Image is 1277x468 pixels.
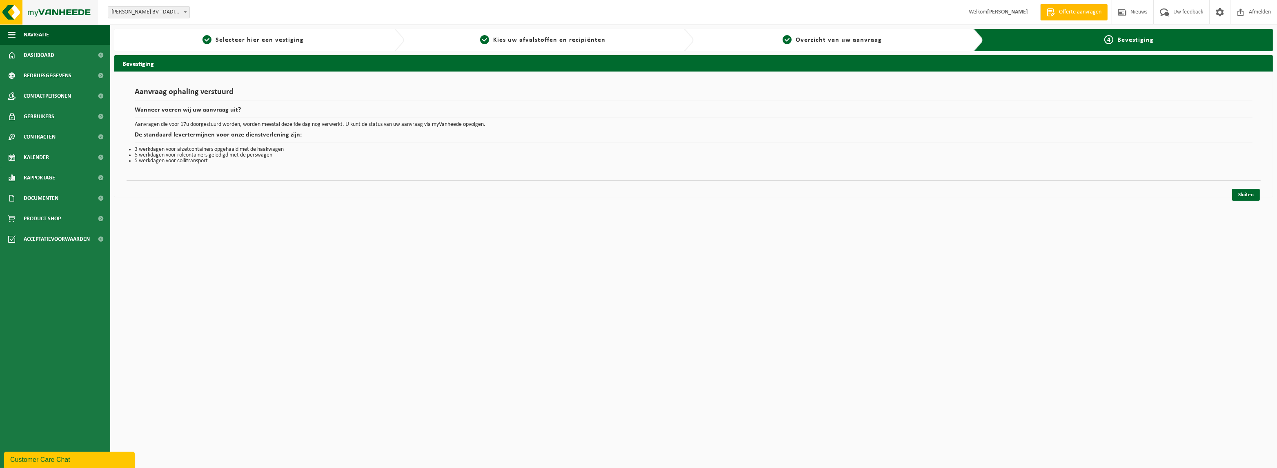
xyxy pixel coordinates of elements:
a: Sluiten [1232,189,1260,201]
span: Acceptatievoorwaarden [24,229,90,249]
span: 3 [783,35,792,44]
span: Selecteer hier een vestiging [216,37,304,43]
span: Offerte aanvragen [1057,8,1103,16]
span: Contactpersonen [24,86,71,106]
span: Bevestiging [1117,37,1154,43]
span: 1 [202,35,211,44]
span: Bedrijfsgegevens [24,65,71,86]
iframe: chat widget [4,450,136,468]
span: Contracten [24,127,56,147]
span: SAMYN WILLY BV - DADIZELE [108,7,189,18]
span: Overzicht van uw aanvraag [796,37,882,43]
span: Gebruikers [24,106,54,127]
a: 1Selecteer hier een vestiging [118,35,388,45]
a: 3Overzicht van uw aanvraag [698,35,967,45]
h2: Bevestiging [114,55,1273,71]
h1: Aanvraag ophaling verstuurd [135,88,1253,101]
span: Dashboard [24,45,54,65]
a: 2Kies uw afvalstoffen en recipiënten [408,35,678,45]
span: Kies uw afvalstoffen en recipiënten [493,37,605,43]
span: Documenten [24,188,58,208]
span: 2 [480,35,489,44]
span: Kalender [24,147,49,168]
span: Rapportage [24,168,55,188]
h2: De standaard levertermijnen voor onze dienstverlening zijn: [135,132,1253,143]
li: 5 werkdagen voor collitransport [135,158,1253,164]
span: 4 [1104,35,1113,44]
span: Navigatie [24,25,49,45]
li: 5 werkdagen voor rolcontainers geledigd met de perswagen [135,152,1253,158]
p: Aanvragen die voor 17u doorgestuurd worden, worden meestal dezelfde dag nog verwerkt. U kunt de s... [135,122,1253,128]
strong: [PERSON_NAME] [987,9,1028,15]
li: 3 werkdagen voor afzetcontainers opgehaald met de haakwagen [135,147,1253,152]
span: Product Shop [24,208,61,229]
span: SAMYN WILLY BV - DADIZELE [108,6,190,18]
a: Offerte aanvragen [1040,4,1108,20]
h2: Wanneer voeren wij uw aanvraag uit? [135,107,1253,118]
